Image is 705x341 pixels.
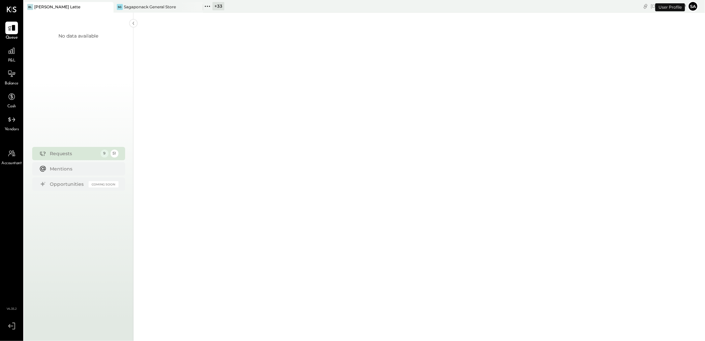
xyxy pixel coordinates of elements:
button: Sa [688,1,698,12]
span: Cash [7,104,16,110]
div: [DATE] [651,3,686,9]
div: User Profile [655,3,685,11]
span: Accountant [2,161,22,167]
span: Vendors [5,127,19,133]
div: Coming Soon [89,181,118,187]
a: Cash [0,90,23,110]
a: P&L [0,45,23,64]
div: Requests [50,150,97,157]
div: No data available [59,33,99,39]
div: 51 [111,150,118,158]
div: + 33 [212,2,224,10]
div: BL [27,4,33,10]
a: Balance [0,67,23,87]
div: [PERSON_NAME] Latte [34,4,80,10]
a: Vendors [0,113,23,133]
div: copy link [642,3,649,10]
a: Queue [0,22,23,41]
span: Queue [6,35,18,41]
span: P&L [8,58,16,64]
div: Sagaponack General Store [124,4,176,10]
div: Mentions [50,166,115,172]
div: Opportunities [50,181,85,187]
div: SG [117,4,123,10]
a: Accountant [0,147,23,167]
span: Balance [5,81,19,87]
div: 9 [101,150,109,158]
